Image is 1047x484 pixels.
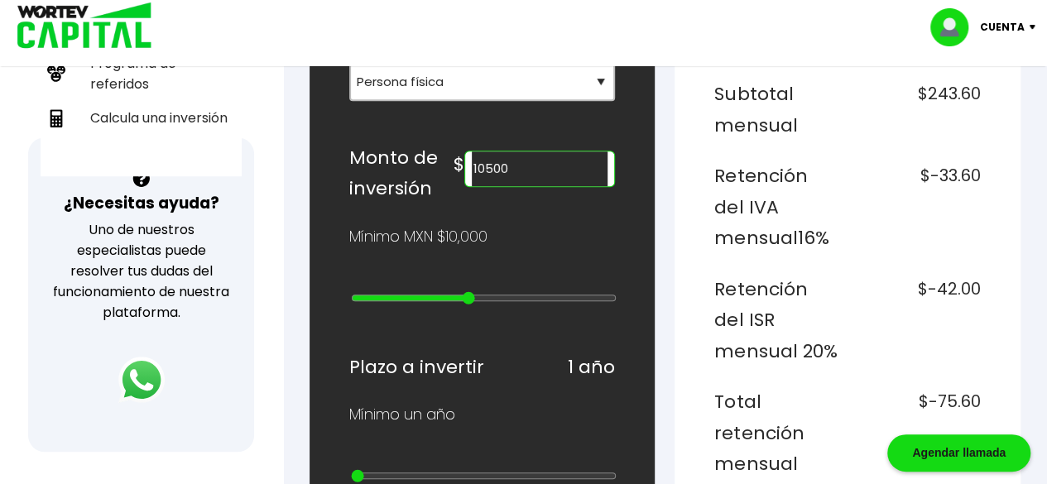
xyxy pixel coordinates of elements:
[854,386,981,480] h6: $-75.60
[47,65,65,83] img: recomiendanos-icon.9b8e9327.svg
[349,142,454,204] h6: Monto de inversión
[714,274,841,367] h6: Retención del ISR mensual 20%
[118,357,165,403] img: logos_whatsapp-icon.242b2217.svg
[50,219,233,323] p: Uno de nuestros especialistas puede resolver tus dudas del funcionamiento de nuestra plataforma.
[980,15,1025,40] p: Cuenta
[887,434,1030,472] div: Agendar llamada
[349,224,487,249] p: Mínimo MXN $10,000
[930,8,980,46] img: profile-image
[1025,25,1047,30] img: icon-down
[349,352,484,383] h6: Plazo a invertir
[454,149,464,180] h6: $
[714,161,841,254] h6: Retención del IVA mensual 16%
[41,46,242,101] a: Programa de referidos
[714,79,841,141] h6: Subtotal mensual
[47,109,65,127] img: calculadora-icon.17d418c4.svg
[568,352,615,383] h6: 1 año
[41,101,242,135] a: Calcula una inversión
[714,386,841,480] h6: Total retención mensual
[349,402,455,427] p: Mínimo un año
[854,161,981,254] h6: $-33.60
[854,274,981,367] h6: $-42.00
[64,191,219,215] h3: ¿Necesitas ayuda?
[854,79,981,141] h6: $243.60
